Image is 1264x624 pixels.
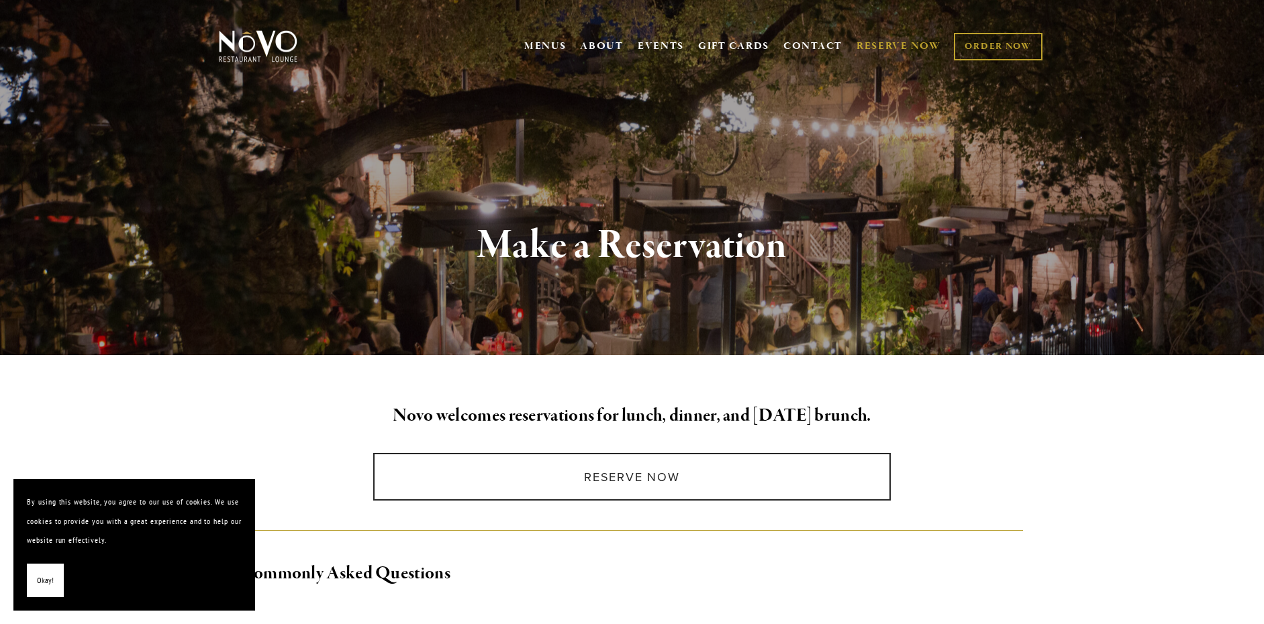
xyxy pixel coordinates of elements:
[37,571,54,590] span: Okay!
[783,34,842,59] a: CONTACT
[638,40,684,53] a: EVENTS
[241,402,1024,430] h2: Novo welcomes reservations for lunch, dinner, and [DATE] brunch.
[698,34,769,59] a: GIFT CARDS
[477,220,787,271] strong: Make a Reservation
[580,40,624,53] a: ABOUT
[524,40,567,53] a: MENUS
[27,492,242,550] p: By using this website, you agree to our use of cookies. We use cookies to provide you with a grea...
[27,564,64,598] button: Okay!
[216,30,300,63] img: Novo Restaurant &amp; Lounge
[857,34,941,59] a: RESERVE NOW
[241,560,1024,588] h2: Commonly Asked Questions
[373,453,891,501] a: Reserve Now
[954,33,1042,60] a: ORDER NOW
[13,479,255,611] section: Cookie banner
